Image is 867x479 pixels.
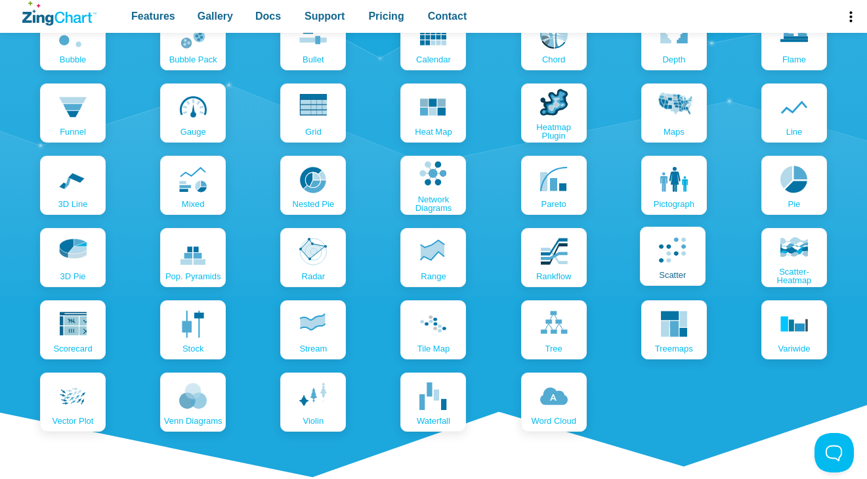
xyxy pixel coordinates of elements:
a: 3D pie [40,228,106,287]
a: gauge [160,83,226,143]
span: Heatmap Plugin [524,123,583,140]
span: pop. pyramids [165,272,221,281]
a: Heat map [400,83,466,143]
a: funnel [40,83,106,143]
span: vector plot [53,417,94,425]
span: bullet [303,55,324,64]
a: calendar [400,11,466,70]
span: scatter [659,271,686,279]
span: treemaps [655,344,693,353]
span: tile map [417,344,450,353]
span: maps [664,127,685,136]
a: Heatmap Plugin [521,83,587,143]
a: pie [761,156,827,215]
a: bubble [40,11,106,70]
a: tree [521,300,587,359]
a: ZingChart Logo. Click to return to the homepage [22,1,96,26]
a: depth [641,11,707,70]
span: venn diagrams [164,417,222,425]
span: pictograph [654,200,694,208]
a: vector plot [40,373,106,432]
span: range [421,272,446,281]
span: rankflow [536,272,571,281]
span: stock [182,344,204,353]
span: Contact [428,7,467,25]
a: treemaps [641,300,707,359]
a: bubble pack [160,11,226,70]
span: bubble pack [169,55,217,64]
span: stream [299,344,327,353]
a: range [400,228,466,287]
span: radar [302,272,325,281]
a: grid [280,83,346,143]
a: chord [521,11,587,70]
span: depth [662,55,685,64]
a: rankflow [521,228,587,287]
span: bubble [60,55,86,64]
span: 3D line [58,200,88,208]
span: waterfall [417,417,450,425]
span: Heat map [415,127,452,136]
a: violin [280,373,346,432]
a: scorecard [40,300,106,359]
span: Features [131,7,175,25]
a: stock [160,300,226,359]
a: line [761,83,827,143]
span: Network Diagrams [404,195,463,212]
a: venn diagrams [160,373,226,432]
a: stream [280,300,346,359]
a: tile map [400,300,466,359]
span: variwide [778,344,811,353]
span: grid [305,127,322,136]
a: flame [761,11,827,70]
span: tree [545,344,562,353]
span: Support [305,7,345,25]
span: Docs [255,7,281,25]
span: mixed [182,200,205,208]
span: 3D pie [60,272,86,281]
a: pictograph [641,156,707,215]
a: Network Diagrams [400,156,466,215]
span: scorecard [53,344,92,353]
a: scatter-heatmap [761,228,827,287]
a: maps [641,83,707,143]
span: nested pie [293,200,335,208]
a: bullet [280,11,346,70]
span: violin [303,417,324,425]
span: scatter-heatmap [765,267,824,285]
span: line [786,127,803,136]
span: pie [788,200,801,208]
a: variwide [761,300,827,359]
span: pareto [541,200,566,208]
a: word cloud [521,373,587,432]
a: waterfall [400,373,466,432]
span: calendar [416,55,451,64]
span: Gallery [198,7,233,25]
span: Pricing [368,7,404,25]
iframe: Toggle Customer Support [814,433,854,472]
span: gauge [180,127,206,136]
span: funnel [60,127,86,136]
span: flame [782,55,806,64]
a: pop. pyramids [160,228,226,287]
a: mixed [160,156,226,215]
a: nested pie [280,156,346,215]
a: radar [280,228,346,287]
a: 3D line [40,156,106,215]
span: chord [542,55,565,64]
span: word cloud [531,417,576,425]
a: scatter [640,227,706,286]
a: pareto [521,156,587,215]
